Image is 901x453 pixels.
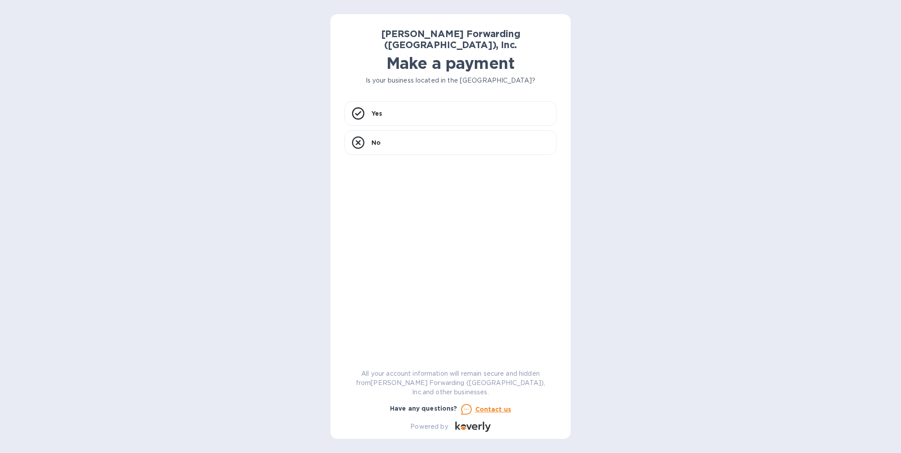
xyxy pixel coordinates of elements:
[344,369,556,397] p: All your account information will remain secure and hidden from [PERSON_NAME] Forwarding ([GEOGRA...
[390,405,458,412] b: Have any questions?
[410,422,448,431] p: Powered by
[371,109,382,118] p: Yes
[344,76,556,85] p: Is your business located in the [GEOGRAPHIC_DATA]?
[344,54,556,72] h1: Make a payment
[381,28,520,50] b: [PERSON_NAME] Forwarding ([GEOGRAPHIC_DATA]), Inc.
[475,406,511,413] u: Contact us
[371,138,381,147] p: No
